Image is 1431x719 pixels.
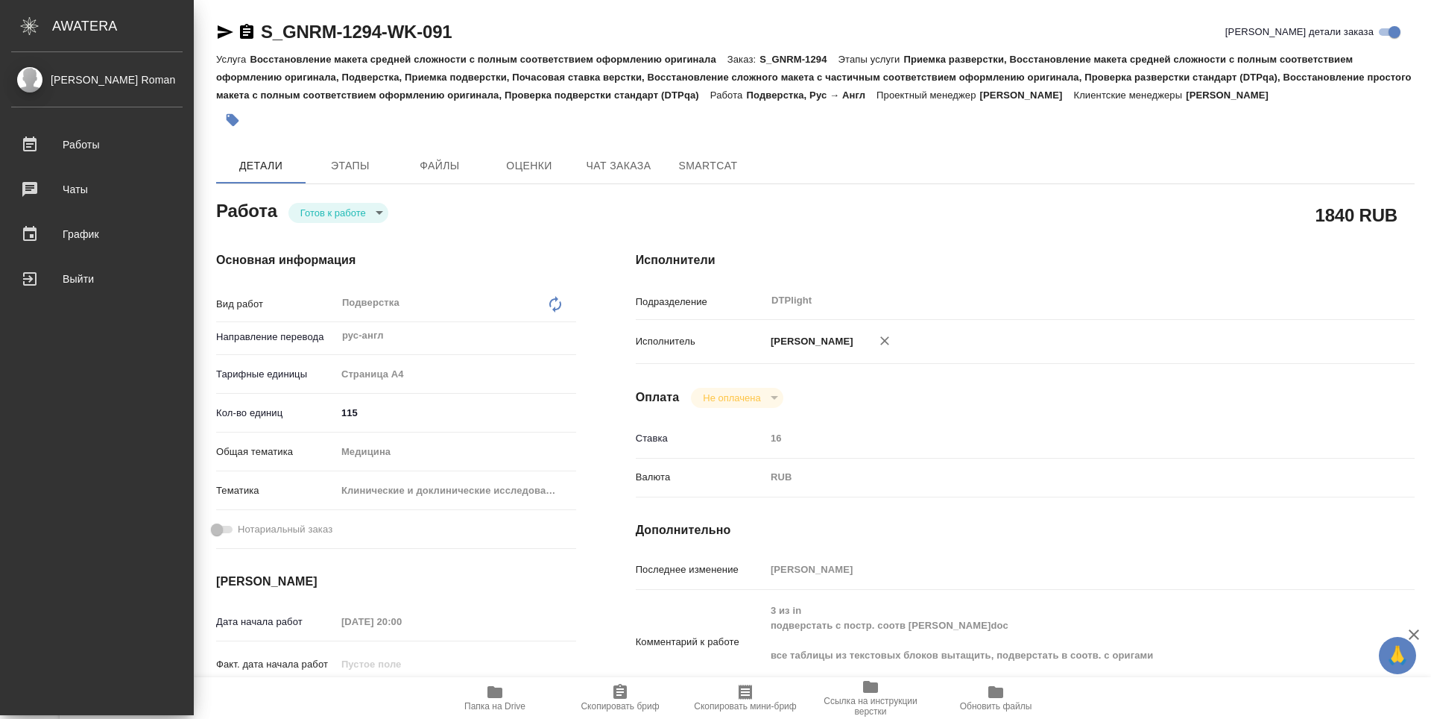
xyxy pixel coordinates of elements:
span: SmartCat [672,157,744,175]
span: Файлы [404,157,476,175]
span: Чат заказа [583,157,654,175]
a: Выйти [4,260,190,298]
span: 🙏 [1385,640,1410,671]
div: Готов к работе [691,388,783,408]
p: Общая тематика [216,445,336,459]
p: [PERSON_NAME] [1186,90,1280,101]
button: Добавить тэг [216,104,249,136]
p: Заказ: [727,54,759,65]
button: Скопировать ссылку для ЯМессенджера [216,23,234,41]
div: Чаты [11,178,183,201]
p: Подразделение [636,295,765,310]
span: Нотариальный заказ [238,522,332,537]
p: Валюта [636,470,765,485]
span: Обновить файлы [960,701,1032,712]
button: Скопировать бриф [557,677,683,719]
p: Факт. дата начала работ [216,657,336,672]
p: Комментарий к работе [636,635,765,650]
span: Папка на Drive [464,701,525,712]
input: Пустое поле [765,427,1350,449]
div: Выйти [11,268,183,290]
input: ✎ Введи что-нибудь [336,402,576,424]
button: Не оплачена [698,392,765,404]
h2: Работа [216,196,277,223]
p: Приемка разверстки, Восстановление макета средней сложности с полным соответствием оформлению ори... [216,54,1412,101]
h2: 1840 RUB [1315,202,1397,227]
p: Услуга [216,54,250,65]
p: Исполнитель [636,334,765,349]
p: S_GNRM-1294 [759,54,838,65]
p: Работа [710,90,747,101]
span: Скопировать бриф [581,701,659,712]
div: RUB [765,465,1350,490]
p: Проектный менеджер [876,90,979,101]
button: Папка на Drive [432,677,557,719]
span: Этапы [315,157,386,175]
span: Скопировать мини-бриф [694,701,796,712]
div: Медицина [336,439,576,465]
div: Готов к работе [288,203,388,223]
input: Пустое поле [765,559,1350,580]
div: График [11,223,183,245]
div: Страница А4 [336,362,576,387]
p: Восстановление макета средней сложности с полным соответствием оформлению оригинала [250,54,727,65]
textarea: 3 из in подверстать с постр. соотв [PERSON_NAME]doc все таблицы из текстовых блоков вытащить, под... [765,598,1350,683]
button: Скопировать мини-бриф [683,677,808,719]
button: Готов к работе [296,207,370,219]
div: AWATERA [52,11,194,41]
div: [PERSON_NAME] Roman [11,72,183,88]
p: Клиентские менеджеры [1073,90,1186,101]
input: Пустое поле [336,653,467,675]
input: Пустое поле [336,611,467,632]
p: Тарифные единицы [216,367,336,382]
p: [PERSON_NAME] [980,90,1074,101]
h4: Исполнители [636,251,1415,269]
h4: [PERSON_NAME] [216,573,576,591]
p: Этапы услуги [838,54,904,65]
span: Ссылка на инструкции верстки [817,696,924,717]
p: Ставка [636,431,765,446]
span: Детали [225,157,297,175]
a: S_GNRM-1294-WK-091 [261,22,452,42]
button: Удалить исполнителя [868,324,901,357]
a: Чаты [4,171,190,208]
a: График [4,216,190,253]
a: Работы [4,126,190,163]
h4: Основная информация [216,251,576,269]
div: Клинические и доклинические исследования [336,478,576,503]
button: Скопировать ссылку [238,23,256,41]
span: Оценки [493,157,565,175]
div: Работы [11,134,183,156]
h4: Оплата [636,389,680,406]
p: Дата начала работ [216,615,336,629]
p: Направление перевода [216,330,336,345]
span: [PERSON_NAME] детали заказа [1225,25,1374,40]
p: Последнее изменение [636,562,765,577]
button: Обновить файлы [933,677,1058,719]
button: Ссылка на инструкции верстки [808,677,933,719]
p: Кол-во единиц [216,406,336,421]
p: Подверстка, Рус → Англ [746,90,876,101]
p: Вид работ [216,297,336,312]
p: Тематика [216,483,336,498]
h4: Дополнительно [636,521,1415,539]
button: 🙏 [1379,637,1416,674]
p: [PERSON_NAME] [765,334,853,349]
